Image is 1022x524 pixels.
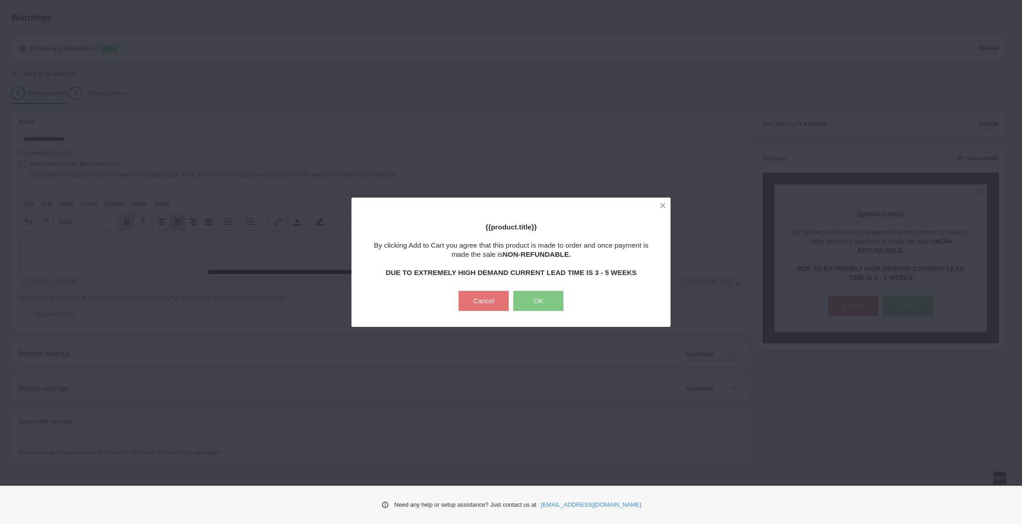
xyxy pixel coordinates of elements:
[386,269,636,276] strong: DUE TO EXTREMELY HIGH DEMAND CURRENT LEAD TIME IS 3 - 5 WEEKS
[541,500,641,509] a: [EMAIL_ADDRESS][DOMAIN_NAME]
[485,223,537,231] strong: {{product.title}}
[4,7,718,79] body: Rich Text Area. Press ALT-0 for help.
[513,291,563,311] button: OK
[374,241,648,258] span: By clicking Add to Cart you agree that this product is made to order and once payment is made the...
[503,250,571,258] strong: NON-REFUNDABLE.
[459,291,509,311] button: Cancel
